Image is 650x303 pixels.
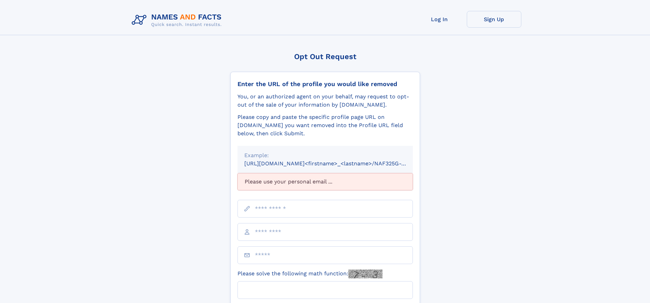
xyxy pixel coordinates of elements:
div: Opt Out Request [230,52,420,61]
img: Logo Names and Facts [129,11,227,29]
div: Enter the URL of the profile you would like removed [237,80,413,88]
div: You, or an authorized agent on your behalf, may request to opt-out of the sale of your informatio... [237,93,413,109]
small: [URL][DOMAIN_NAME]<firstname>_<lastname>/NAF325G-xxxxxxxx [244,160,426,167]
a: Sign Up [467,11,521,28]
a: Log In [412,11,467,28]
div: Example: [244,151,406,160]
div: Please use your personal email ... [237,173,413,190]
div: Please copy and paste the specific profile page URL on [DOMAIN_NAME] you want removed into the Pr... [237,113,413,138]
label: Please solve the following math function: [237,270,382,278]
